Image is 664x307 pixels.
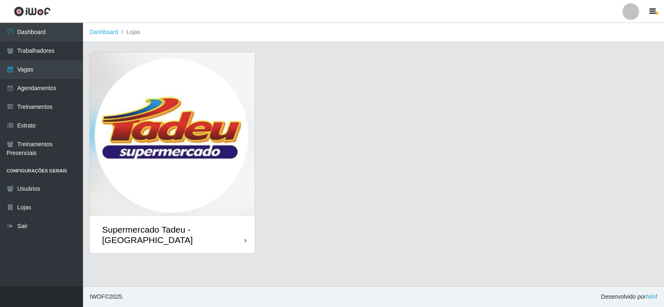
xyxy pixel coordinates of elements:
[102,224,244,245] div: Supermercado Tadeu - [GEOGRAPHIC_DATA]
[90,29,118,35] a: Dashboard
[90,52,255,253] a: Supermercado Tadeu - [GEOGRAPHIC_DATA]
[646,293,657,300] a: iWof
[14,6,51,17] img: CoreUI Logo
[83,23,664,42] nav: breadcrumb
[90,293,105,300] span: IWOF
[118,28,140,37] li: Lojas
[601,292,657,301] span: Desenvolvido por
[90,52,255,216] img: cardImg
[90,292,124,301] span: © 2025 .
